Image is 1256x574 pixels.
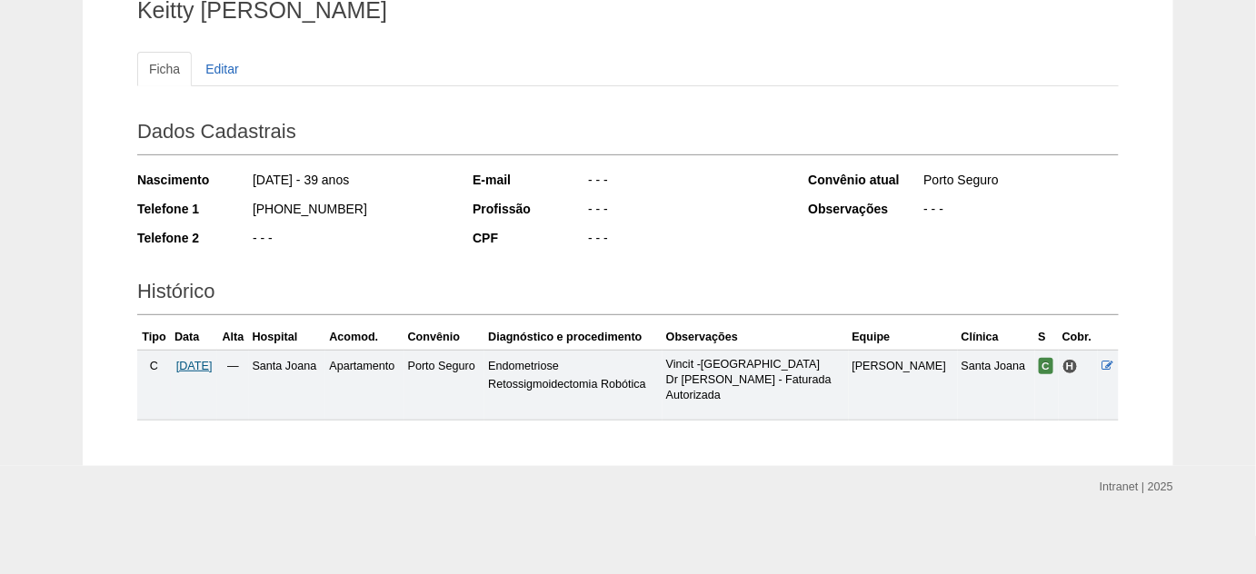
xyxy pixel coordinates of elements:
th: S [1035,324,1059,351]
td: — [217,350,248,420]
th: Data [171,324,217,351]
p: Vincit -[GEOGRAPHIC_DATA] Dr [PERSON_NAME] - Faturada Autorizada [666,357,845,403]
th: Equipe [849,324,958,351]
div: - - - [922,200,1119,223]
div: E-mail [473,171,586,189]
div: [DATE] - 39 anos [251,171,448,193]
td: Endometriose Retossigmoidectomia Robótica [484,350,663,420]
td: Santa Joana [958,350,1035,420]
th: Acomod. [325,324,404,351]
div: - - - [586,171,783,193]
div: Profissão [473,200,586,218]
th: Observações [663,324,849,351]
th: Diagnóstico e procedimento [484,324,663,351]
div: C [141,357,167,375]
a: Editar [194,52,251,86]
h2: Dados Cadastrais [137,114,1119,155]
th: Clínica [958,324,1035,351]
td: Santa Joana [249,350,326,420]
div: Telefone 1 [137,200,251,218]
div: [PHONE_NUMBER] [251,200,448,223]
div: - - - [586,229,783,252]
a: [DATE] [176,360,213,372]
div: - - - [251,229,448,252]
th: Hospital [249,324,326,351]
th: Convênio [404,324,485,351]
div: Observações [808,200,922,218]
span: Hospital [1062,359,1078,374]
td: Apartamento [325,350,404,420]
a: Ficha [137,52,192,86]
h2: Histórico [137,273,1119,315]
div: - - - [586,200,783,223]
div: Intranet | 2025 [1100,478,1173,496]
div: CPF [473,229,586,247]
div: Porto Seguro [922,171,1119,193]
th: Tipo [137,324,171,351]
th: Cobr. [1059,324,1098,351]
div: Nascimento [137,171,251,189]
th: Alta [217,324,248,351]
span: Confirmada [1039,358,1054,374]
div: Convênio atual [808,171,922,189]
div: Telefone 2 [137,229,251,247]
td: Porto Seguro [404,350,485,420]
td: [PERSON_NAME] [849,350,958,420]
